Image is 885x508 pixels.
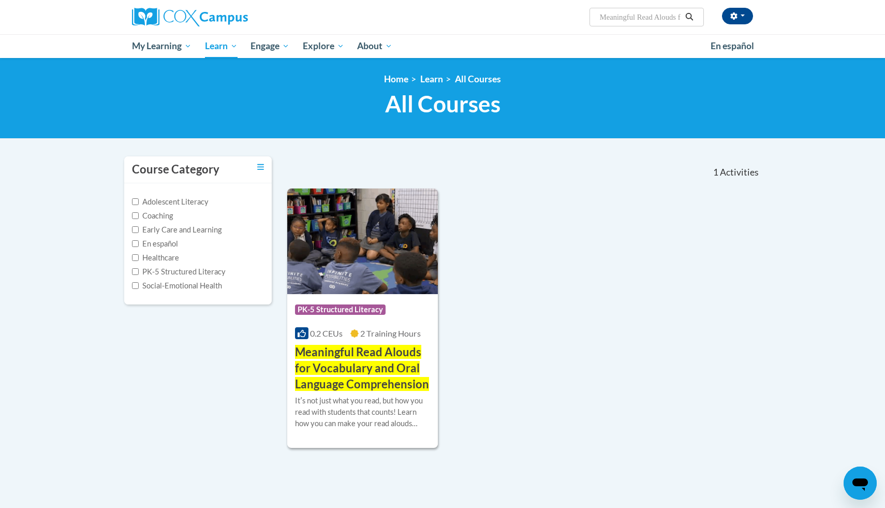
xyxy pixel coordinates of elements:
a: Engage [244,34,296,58]
label: Coaching [132,210,173,222]
span: Engage [250,40,289,52]
span: En español [711,40,754,51]
input: Checkbox for Options [132,240,139,247]
label: Early Care and Learning [132,224,222,236]
span: Activities [720,167,759,178]
a: Learn [420,74,443,84]
img: Course Logo [287,188,438,294]
label: Healthcare [132,252,179,264]
label: Adolescent Literacy [132,196,209,208]
a: En español [704,35,761,57]
input: Search Courses [599,11,682,23]
span: About [357,40,392,52]
iframe: Button to launch messaging window [844,467,877,500]
span: Learn [205,40,238,52]
a: Course LogoPK-5 Structured Literacy0.2 CEUs2 Training Hours Meaningful Read Alouds for Vocabulary... [287,188,438,448]
input: Checkbox for Options [132,212,139,219]
a: My Learning [125,34,198,58]
a: Explore [296,34,351,58]
a: Toggle collapse [257,162,264,173]
span: Explore [303,40,344,52]
label: En español [132,238,178,250]
div: Main menu [116,34,769,58]
input: Checkbox for Options [132,268,139,275]
span: My Learning [132,40,191,52]
a: About [351,34,400,58]
span: PK-5 Structured Literacy [295,304,386,315]
span: 2 Training Hours [360,328,421,338]
input: Checkbox for Options [132,226,139,233]
h3: Course Category [132,162,219,178]
input: Checkbox for Options [132,254,139,261]
a: All Courses [455,74,501,84]
div: Itʹs not just what you read, but how you read with students that counts! Learn how you can make y... [295,395,430,429]
img: Cox Campus [132,8,248,26]
a: Home [384,74,408,84]
span: 1 [713,167,718,178]
span: All Courses [385,90,500,118]
span: 0.2 CEUs [310,328,343,338]
a: Learn [198,34,244,58]
button: Account Settings [722,8,753,24]
input: Checkbox for Options [132,198,139,205]
span: Meaningful Read Alouds for Vocabulary and Oral Language Comprehension [295,345,429,391]
a: Cox Campus [132,8,329,26]
button: Search [682,11,697,23]
label: PK-5 Structured Literacy [132,266,226,278]
input: Checkbox for Options [132,282,139,289]
label: Social-Emotional Health [132,280,222,292]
